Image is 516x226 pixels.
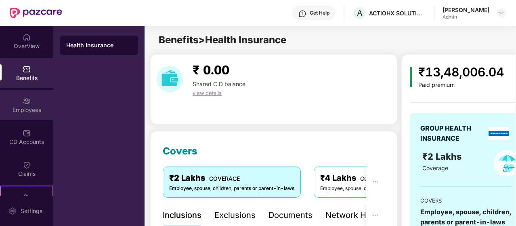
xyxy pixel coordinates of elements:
div: ACTIOHX SOLUTIONS PRIVATE LIMITED [369,9,426,17]
span: ellipsis [373,212,378,218]
span: A [357,8,363,18]
img: svg+xml;base64,PHN2ZyBpZD0iSGVscC0zMngzMiIgeG1sbnM9Imh0dHA6Ly93d3cudzMub3JnLzIwMDAvc3ZnIiB3aWR0aD... [298,10,306,18]
div: ₹13,48,006.04 [418,63,504,82]
div: Inclusions [163,209,201,222]
span: ellipsis [373,179,378,185]
div: Get Help [310,10,329,16]
span: ₹2 Lakhs [422,151,464,162]
div: [PERSON_NAME] [443,6,489,14]
span: COVERAGE [360,175,391,182]
img: svg+xml;base64,PHN2ZyBpZD0iRW1wbG95ZWVzIiB4bWxucz0iaHR0cDovL3d3dy53My5vcmcvMjAwMC9zdmciIHdpZHRoPS... [23,97,31,105]
div: Documents [268,209,313,222]
div: COVERS [420,196,512,205]
div: Health Insurance [66,41,132,49]
span: view details [193,90,222,96]
img: New Pazcare Logo [10,8,62,18]
div: ₹2 Lakhs [169,172,294,184]
div: ₹4 Lakhs [320,172,445,184]
div: GROUP HEALTH INSURANCE [420,123,486,144]
div: Settings [18,207,45,215]
div: Network Hospitals [325,209,396,222]
button: ellipsis [366,167,385,197]
div: Employee, spouse, children, parents or parent-in-laws [320,185,445,192]
div: Employee, spouse, children, parents or parent-in-laws [169,185,294,192]
span: Shared C.D balance [193,80,245,87]
img: svg+xml;base64,PHN2ZyB4bWxucz0iaHR0cDovL3d3dy53My5vcmcvMjAwMC9zdmciIHdpZHRoPSIyMSIgaGVpZ2h0PSIyMC... [23,193,31,201]
div: Admin [443,14,489,20]
img: svg+xml;base64,PHN2ZyBpZD0iSG9tZSIgeG1sbnM9Imh0dHA6Ly93d3cudzMub3JnLzIwMDAvc3ZnIiB3aWR0aD0iMjAiIG... [23,33,31,41]
span: Coverage [422,165,448,171]
span: Benefits > Health Insurance [159,34,286,46]
img: svg+xml;base64,PHN2ZyBpZD0iQ2xhaW0iIHhtbG5zPSJodHRwOi8vd3d3LnczLm9yZy8yMDAwL3N2ZyIgd2lkdGg9IjIwIi... [23,161,31,169]
img: svg+xml;base64,PHN2ZyBpZD0iRHJvcGRvd24tMzJ4MzIiIHhtbG5zPSJodHRwOi8vd3d3LnczLm9yZy8yMDAwL3N2ZyIgd2... [498,10,505,16]
div: Exclusions [214,209,256,222]
span: Covers [163,145,197,157]
span: ₹ 0.00 [193,63,229,77]
span: COVERAGE [209,175,240,182]
img: svg+xml;base64,PHN2ZyBpZD0iQmVuZWZpdHMiIHhtbG5zPSJodHRwOi8vd3d3LnczLm9yZy8yMDAwL3N2ZyIgd2lkdGg9Ij... [23,65,31,73]
img: svg+xml;base64,PHN2ZyBpZD0iQ0RfQWNjb3VudHMiIGRhdGEtbmFtZT0iQ0QgQWNjb3VudHMiIHhtbG5zPSJodHRwOi8vd3... [23,129,31,137]
img: icon [410,67,412,87]
div: Paid premium [418,82,504,89]
img: download [157,66,183,92]
img: insurerLogo [489,127,509,140]
img: svg+xml;base64,PHN2ZyBpZD0iU2V0dGluZy0yMHgyMCIgeG1sbnM9Imh0dHA6Ly93d3cudzMub3JnLzIwMDAvc3ZnIiB3aW... [8,207,17,215]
